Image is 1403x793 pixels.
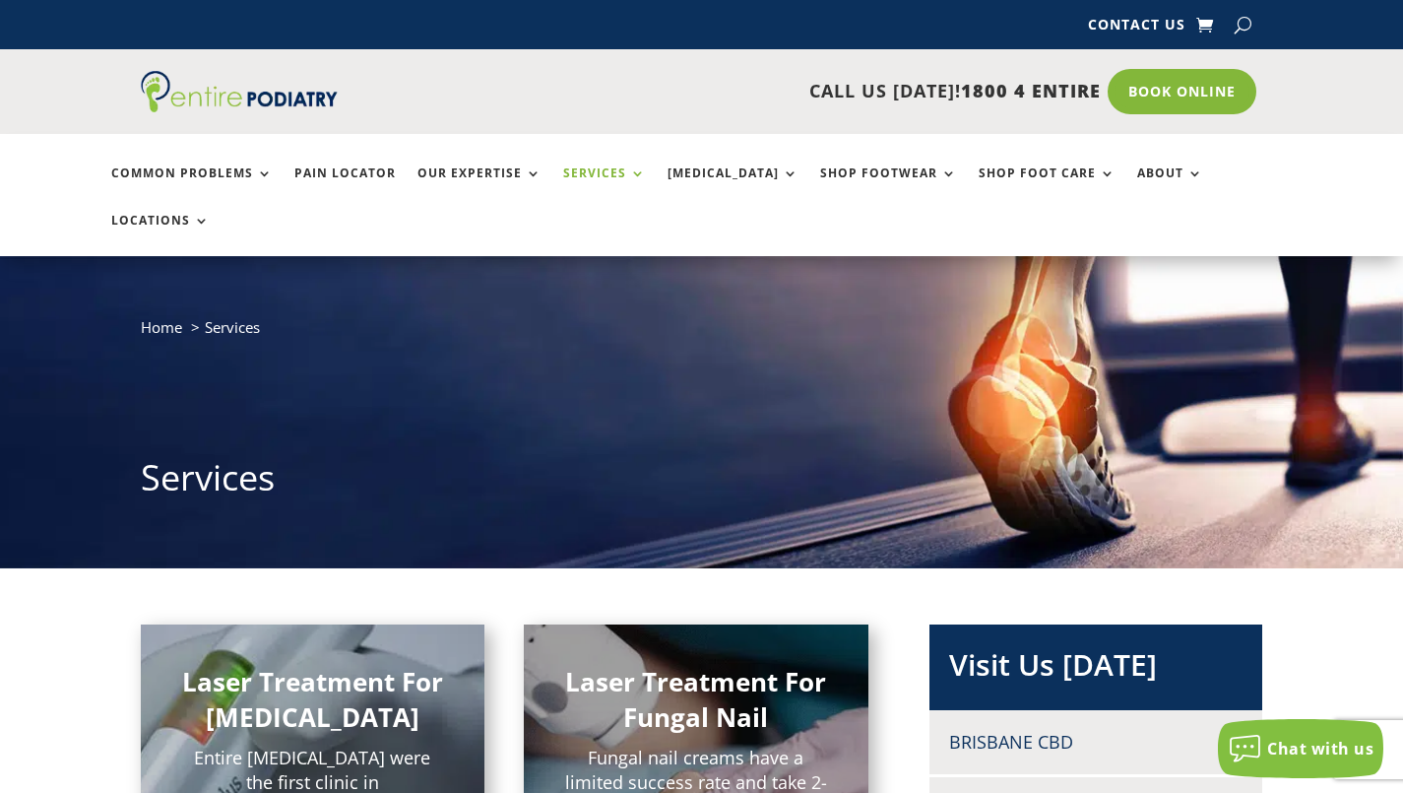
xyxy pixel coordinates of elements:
a: Common Problems [111,166,273,209]
a: Our Expertise [417,166,542,209]
a: Contact Us [1088,18,1185,39]
button: Chat with us [1218,719,1383,778]
a: About [1137,166,1203,209]
h1: Services [141,453,1263,512]
p: CALL US [DATE]! [398,79,1101,104]
img: logo (1) [141,71,338,112]
span: 1800 4 ENTIRE [961,79,1101,102]
a: [MEDICAL_DATA] [668,166,798,209]
a: Home [141,317,182,337]
a: Shop Foot Care [979,166,1116,209]
a: Pain Locator [294,166,396,209]
a: Services [563,166,646,209]
span: Services [205,317,260,337]
h4: Brisbane CBD [949,730,1243,755]
a: Locations [111,214,210,256]
a: Entire Podiatry [141,97,338,116]
h2: Laser Treatment For [MEDICAL_DATA] [180,664,445,746]
a: Shop Footwear [820,166,957,209]
nav: breadcrumb [141,314,1263,355]
h2: Laser Treatment For Fungal Nail [563,664,828,746]
h2: Visit Us [DATE] [949,644,1243,695]
a: Book Online [1108,69,1256,114]
span: Chat with us [1267,738,1373,760]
